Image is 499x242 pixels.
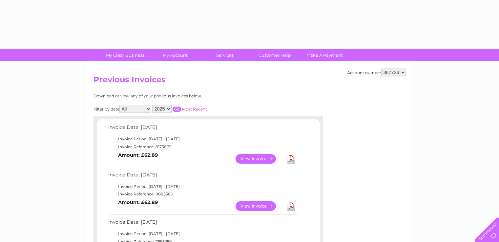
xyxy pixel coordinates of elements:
b: Amount: £62.89 [118,199,158,205]
a: Most Recent [182,107,207,111]
a: View [236,154,284,164]
div: Filter by date [94,105,266,113]
a: My Clear Business [98,49,152,61]
h2: Previous Invoices [94,75,406,88]
td: Invoice Period: [DATE] - [DATE] [107,135,299,143]
td: Invoice Period: [DATE] - [DATE] [107,183,299,191]
a: Customer Help [248,49,302,61]
td: Invoice Date: [DATE] [107,171,299,183]
a: My Account [148,49,202,61]
a: Services [198,49,252,61]
a: Download [287,201,295,211]
td: Invoice Reference: 8173872 [107,143,299,151]
a: Download [287,154,295,164]
td: Invoice Date: [DATE] [107,218,299,230]
td: Invoice Reference: 8085380 [107,190,299,198]
td: Invoice Period: [DATE] - [DATE] [107,230,299,238]
a: Make A Payment [298,49,352,61]
div: Account number [347,69,406,76]
b: Amount: £62.89 [118,152,158,158]
a: View [236,201,284,211]
div: Download or view any of your previous invoices below. [94,94,266,98]
td: Invoice Date: [DATE] [107,123,299,135]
